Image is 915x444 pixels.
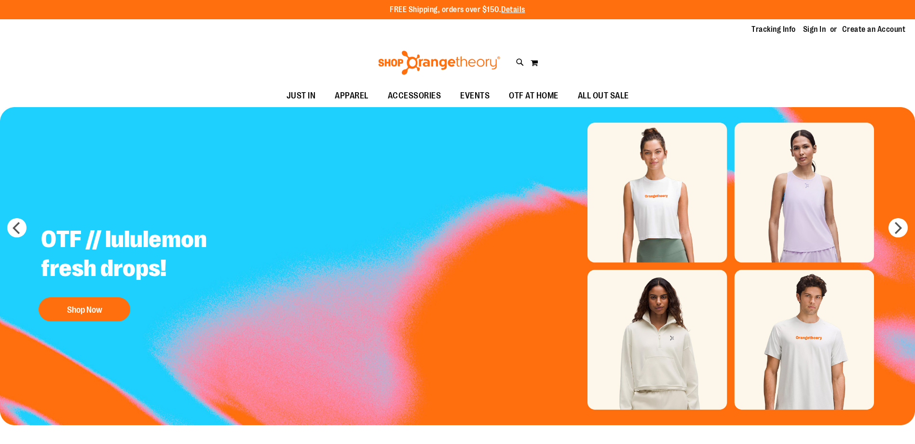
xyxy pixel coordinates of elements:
span: OTF AT HOME [509,85,559,107]
a: Create an Account [842,24,906,35]
span: EVENTS [460,85,490,107]
span: JUST IN [287,85,316,107]
a: Details [501,5,525,14]
span: ALL OUT SALE [578,85,629,107]
button: next [888,218,908,237]
button: prev [7,218,27,237]
h2: OTF // lululemon fresh drops! [34,218,273,292]
span: APPAREL [335,85,369,107]
a: OTF // lululemon fresh drops! Shop Now [34,218,273,326]
a: Sign In [803,24,826,35]
span: ACCESSORIES [388,85,441,107]
p: FREE Shipping, orders over $150. [390,4,525,15]
a: Tracking Info [751,24,796,35]
img: Shop Orangetheory [377,51,502,75]
button: Shop Now [39,297,130,321]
